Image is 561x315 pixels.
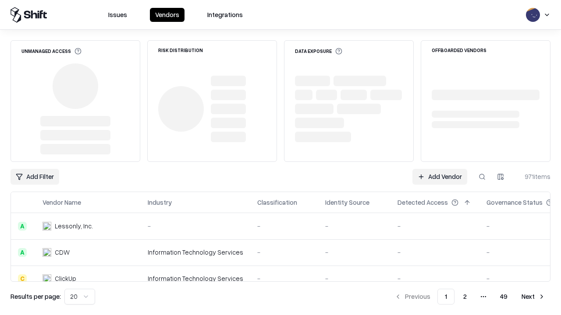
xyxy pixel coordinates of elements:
[158,48,203,52] div: Risk Distribution
[257,221,311,231] div: -
[432,48,486,52] div: Offboarded Vendors
[43,222,51,231] img: Lessonly, Inc.
[150,8,185,22] button: Vendors
[257,248,311,257] div: -
[202,8,248,22] button: Integrations
[103,8,132,22] button: Issues
[11,292,61,301] p: Results per page:
[55,221,93,231] div: Lessonly, Inc.
[493,289,515,304] button: 49
[148,221,243,231] div: -
[43,274,51,283] img: ClickUp
[389,289,550,304] nav: pagination
[11,169,59,185] button: Add Filter
[43,198,81,207] div: Vendor Name
[148,248,243,257] div: Information Technology Services
[55,274,76,283] div: ClickUp
[516,289,550,304] button: Next
[325,221,383,231] div: -
[398,274,472,283] div: -
[18,222,27,231] div: A
[437,289,454,304] button: 1
[21,48,82,55] div: Unmanaged Access
[515,172,550,181] div: 971 items
[43,248,51,257] img: CDW
[456,289,474,304] button: 2
[325,274,383,283] div: -
[325,248,383,257] div: -
[148,274,243,283] div: Information Technology Services
[486,198,543,207] div: Governance Status
[148,198,172,207] div: Industry
[18,274,27,283] div: C
[398,248,472,257] div: -
[398,198,448,207] div: Detected Access
[295,48,342,55] div: Data Exposure
[257,198,297,207] div: Classification
[398,221,472,231] div: -
[257,274,311,283] div: -
[412,169,467,185] a: Add Vendor
[18,248,27,257] div: A
[55,248,70,257] div: CDW
[325,198,369,207] div: Identity Source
